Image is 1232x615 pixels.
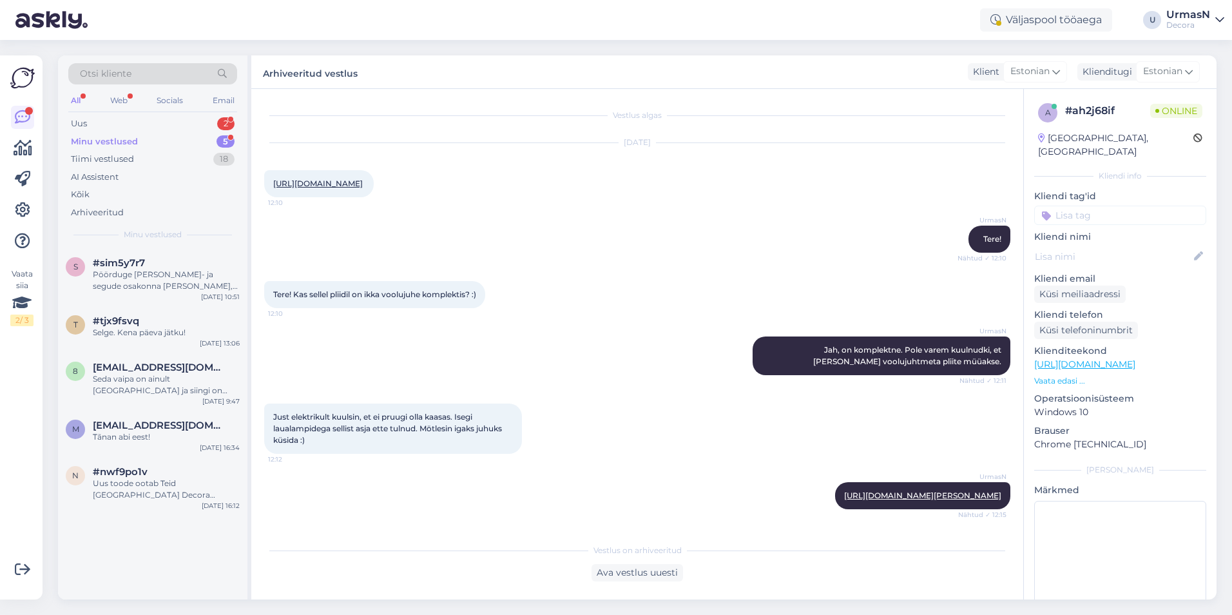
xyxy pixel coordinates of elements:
[1034,206,1206,225] input: Lisa tag
[217,135,235,148] div: 5
[73,262,78,271] span: s
[124,229,182,240] span: Minu vestlused
[71,135,138,148] div: Minu vestlused
[1034,438,1206,451] p: Chrome [TECHNICAL_ID]
[71,188,90,201] div: Kõik
[210,92,237,109] div: Email
[958,510,1006,520] span: Nähtud ✓ 12:15
[1038,132,1193,159] div: [GEOGRAPHIC_DATA], [GEOGRAPHIC_DATA]
[93,431,240,443] div: Tãnan abi eest!
[1035,249,1191,264] input: Lisa nimi
[202,396,240,406] div: [DATE] 9:47
[1034,483,1206,497] p: Märkmed
[1034,375,1206,387] p: Vaata edasi ...
[93,269,240,292] div: Pöörduge [PERSON_NAME]- ja segude osakonna [PERSON_NAME], telefon: [PHONE_NUMBER].
[72,424,79,434] span: m
[268,309,316,318] span: 12:10
[1065,103,1150,119] div: # ah2j68if
[844,491,1001,500] a: [URL][DOMAIN_NAME][PERSON_NAME]
[93,373,240,396] div: Seda vaipa on ainult [GEOGRAPHIC_DATA] ja siingi on kogus nii väike, et tellida ei saa. Ainult lõ...
[10,315,34,326] div: 2 / 3
[593,545,682,556] span: Vestlus on arhiveeritud
[202,501,240,511] div: [DATE] 16:12
[980,8,1112,32] div: Väljaspool tööaega
[1077,65,1132,79] div: Klienditugi
[958,253,1006,263] span: Nähtud ✓ 12:10
[154,92,186,109] div: Socials
[983,234,1001,244] span: Tere!
[201,292,240,302] div: [DATE] 10:51
[958,472,1006,482] span: UrmasN
[1034,272,1206,286] p: Kliendi email
[1166,20,1210,30] div: Decora
[592,564,683,581] div: Ava vestlus uuesti
[71,171,119,184] div: AI Assistent
[1045,108,1051,117] span: a
[72,471,79,480] span: n
[1034,392,1206,405] p: Operatsioonisüsteem
[1010,64,1050,79] span: Estonian
[93,315,139,327] span: #tjx9fsvq
[93,327,240,338] div: Selge. Kena päeva jätku!
[93,362,227,373] span: 8dkristina@gmail.com
[93,420,227,431] span: merle152@hotmail.com
[958,326,1006,336] span: UrmasN
[1034,230,1206,244] p: Kliendi nimi
[80,67,131,81] span: Otsi kliente
[71,206,124,219] div: Arhiveeritud
[1150,104,1202,118] span: Online
[1143,11,1161,29] div: U
[813,345,1003,366] span: Jah, on komplektne. Pole varem kuulnudki, et [PERSON_NAME] voolujuhtmeta pliite müüakse.
[73,366,78,376] span: 8
[1166,10,1210,20] div: UrmasN
[968,65,999,79] div: Klient
[1034,358,1135,370] a: [URL][DOMAIN_NAME]
[1143,64,1182,79] span: Estonian
[268,454,316,464] span: 12:12
[273,289,476,299] span: Tere! Kas sellel pliidil on ikka voolujuhe komplektis? :)
[10,268,34,326] div: Vaata siia
[1034,308,1206,322] p: Kliendi telefon
[264,110,1010,121] div: Vestlus algas
[1034,344,1206,358] p: Klienditeekond
[71,153,134,166] div: Tiimi vestlused
[93,257,145,269] span: #sim5y7r7
[71,117,87,130] div: Uus
[268,198,316,208] span: 12:10
[958,376,1006,386] span: Nähtud ✓ 12:11
[10,66,35,90] img: Askly Logo
[108,92,130,109] div: Web
[1034,424,1206,438] p: Brauser
[1034,405,1206,419] p: Windows 10
[264,137,1010,148] div: [DATE]
[1034,286,1126,303] div: Küsi meiliaadressi
[73,320,78,329] span: t
[958,215,1006,225] span: UrmasN
[273,412,504,445] span: Just elektrikult kuulsin, et ei pruugi olla kaasas. Isegi laualampidega sellist asja ette tulnud....
[93,466,148,478] span: #nwf9po1v
[1034,322,1138,339] div: Küsi telefoninumbrit
[93,478,240,501] div: Uus toode ootab Teid [GEOGRAPHIC_DATA] Decora arvemüügis (kohe uksest sisse tulles vasakul esimen...
[1034,170,1206,182] div: Kliendi info
[263,63,358,81] label: Arhiveeritud vestlus
[217,117,235,130] div: 2
[1166,10,1224,30] a: UrmasNDecora
[1034,190,1206,203] p: Kliendi tag'id
[1034,464,1206,476] div: [PERSON_NAME]
[200,338,240,348] div: [DATE] 13:06
[213,153,235,166] div: 18
[273,179,363,188] a: [URL][DOMAIN_NAME]
[200,443,240,453] div: [DATE] 16:34
[68,92,83,109] div: All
